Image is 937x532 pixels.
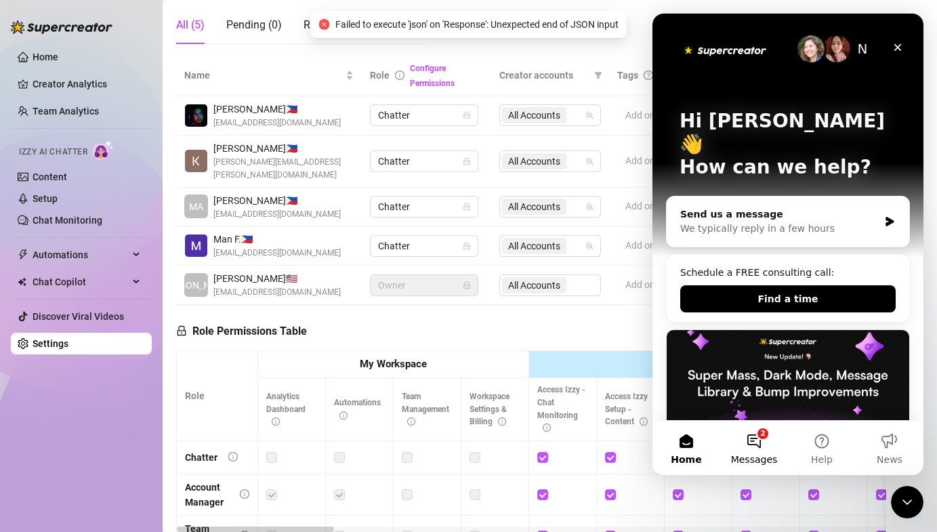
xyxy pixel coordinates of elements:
[508,239,560,253] span: All Accounts
[14,316,257,502] div: Super Mass, Dark Mode, Message Library & Bump Improvements
[463,281,471,289] span: lock
[79,441,125,451] span: Messages
[370,70,390,81] span: Role
[617,68,638,83] span: Tags
[213,102,341,117] span: [PERSON_NAME] 🇵🇭
[272,417,280,426] span: info-circle
[228,452,238,462] span: info-circle
[402,392,449,427] span: Team Management
[605,392,648,427] span: Access Izzy Setup - Content
[176,55,362,96] th: Name
[184,68,343,83] span: Name
[213,156,354,182] span: [PERSON_NAME][EMAIL_ADDRESS][PERSON_NAME][DOMAIN_NAME]
[185,234,207,257] img: Man Fil
[93,140,114,160] img: AI Chatter
[463,203,471,211] span: lock
[640,417,648,426] span: info-circle
[335,17,619,32] span: Failed to execute 'json' on 'Response': Unexpected end of JSON input
[240,489,249,499] span: info-circle
[213,247,341,260] span: [EMAIL_ADDRESS][DOMAIN_NAME]
[185,450,217,465] div: Chatter
[18,277,26,287] img: Chat Copilot
[14,316,257,411] img: Super Mass, Dark Mode, Message Library & Bump Improvements
[463,111,471,119] span: lock
[177,351,258,441] th: Role
[463,242,471,250] span: lock
[395,70,404,80] span: info-circle
[470,392,509,427] span: Workspace Settings & Billing
[319,19,330,30] span: close-circle
[339,411,348,420] span: info-circle
[233,22,257,46] div: Close
[33,193,58,204] a: Setup
[499,68,589,83] span: Creator accounts
[304,17,371,33] div: Removed (12)
[543,424,551,432] span: info-circle
[652,14,923,475] iframe: Intercom live chat
[33,311,124,322] a: Discover Viral Videos
[203,407,271,462] button: News
[213,271,341,286] span: [PERSON_NAME] 🇺🇸
[891,486,923,518] iframe: Intercom live chat
[136,407,203,462] button: Help
[33,171,67,182] a: Content
[185,150,207,172] img: Kim Jamison
[159,441,180,451] span: Help
[378,197,470,217] span: Chatter
[585,111,594,119] span: team
[502,107,566,123] span: All Accounts
[176,323,307,340] h5: Role Permissions Table
[226,17,282,33] div: Pending (0)
[18,249,28,260] span: thunderbolt
[378,105,470,125] span: Chatter
[585,242,594,250] span: team
[266,392,306,427] span: Analytics Dashboard
[18,441,49,451] span: Home
[213,117,341,129] span: [EMAIL_ADDRESS][DOMAIN_NAME]
[33,106,99,117] a: Team Analytics
[213,286,341,299] span: [EMAIL_ADDRESS][DOMAIN_NAME]
[19,146,87,159] span: Izzy AI Chatter
[213,232,341,247] span: Man F. 🇵🇭
[224,441,250,451] span: News
[537,385,585,433] span: Access Izzy - Chat Monitoring
[585,157,594,165] span: team
[378,151,470,171] span: Chatter
[33,338,68,349] a: Settings
[213,193,341,208] span: [PERSON_NAME] 🇵🇭
[407,417,415,426] span: info-circle
[33,73,141,95] a: Creator Analytics
[213,141,354,156] span: [PERSON_NAME] 🇵🇭
[644,70,653,80] span: question-circle
[502,238,566,254] span: All Accounts
[176,325,187,336] span: lock
[160,278,232,293] span: [PERSON_NAME]
[594,71,602,79] span: filter
[68,407,136,462] button: Messages
[11,20,112,34] img: logo-BBDzfeDw.svg
[502,153,566,169] span: All Accounts
[185,104,207,127] img: Rexson John Gabales
[502,199,566,215] span: All Accounts
[378,236,470,256] span: Chatter
[410,64,455,88] a: Configure Permissions
[508,108,560,123] span: All Accounts
[498,417,506,426] span: info-circle
[33,52,58,62] a: Home
[213,208,341,221] span: [EMAIL_ADDRESS][DOMAIN_NAME]
[378,275,470,295] span: Owner
[189,199,203,214] span: MA
[176,17,205,33] div: All (5)
[185,480,229,510] div: Account Manager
